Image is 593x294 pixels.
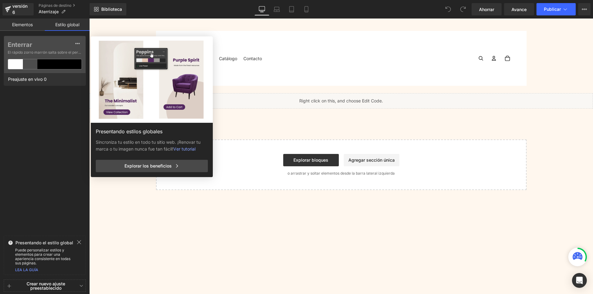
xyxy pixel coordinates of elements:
button: Abrir carrito Total de artículos en el carrito: 0 [411,33,425,47]
font: o arrastrar y soltar elementos desde la barra lateral izquierda [198,152,305,157]
font: Avance [511,7,527,12]
button: abrir menú de cuenta [398,33,411,47]
font: Presentando el estilo global [15,240,73,245]
font: El rápido zorro marrón salta sobre el perezoso... [8,50,91,55]
div: Abrir Intercom Messenger [572,273,587,288]
font: versión 6 [12,3,27,15]
a: Agregar sección única [254,135,310,148]
font: Páginas de destino [39,3,71,8]
font: Sincroniza tu estilo en todo tu sitio web. ¡Renovar tu marca o tu imagen nunca fue tan fácil! [96,139,200,151]
button: Deshacer [442,3,454,15]
a: Páginas de destino [39,3,90,8]
a: LEA LA GUÍA [15,267,38,272]
font: Contacto [154,37,173,43]
a: Contacto [151,29,176,50]
font: Catálogo [130,37,148,43]
button: Más [578,3,591,15]
font: Agregar sección única [259,139,305,144]
font: Biblioteca [101,6,122,12]
a: Computadora portátil [269,3,284,15]
a: Nueva Biblioteca [90,3,126,15]
font: Preajuste en vivo 0 [8,77,47,82]
font: Publicar [544,6,561,12]
a: Avance [504,3,534,15]
a: Ver tutorial [173,146,196,151]
font: Puede personalizar estilos y elementos para crear una apariencia consistente en todas sus páginas. [15,248,70,265]
a: Móvil [299,3,314,15]
a: versión 6 [2,3,34,15]
font: Aterrizaje [39,9,59,14]
a: Catálogo [127,29,151,50]
font: Presentando estilos globales [96,128,162,135]
font: Estilo global [55,22,79,27]
a: Libro digital [79,33,107,47]
button: Publicar [536,3,576,15]
button: Rehacer [457,3,469,15]
font: Libro digital [79,37,107,43]
button: Abrir búsqueda [385,33,398,47]
a: Tableta [284,3,299,15]
a: Inicio [110,29,127,50]
a: De oficina [254,3,269,15]
font: Inicio [113,37,124,43]
font: Ahorrar [479,7,494,12]
a: Explorar bloques [194,135,250,148]
font: Crear nuevo ajuste preestablecido [27,281,65,291]
font: Elementos [12,22,33,27]
font: Explorar bloques [204,139,239,144]
font: Explorar los beneficios [124,163,172,168]
font: Enterrar [8,41,32,48]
